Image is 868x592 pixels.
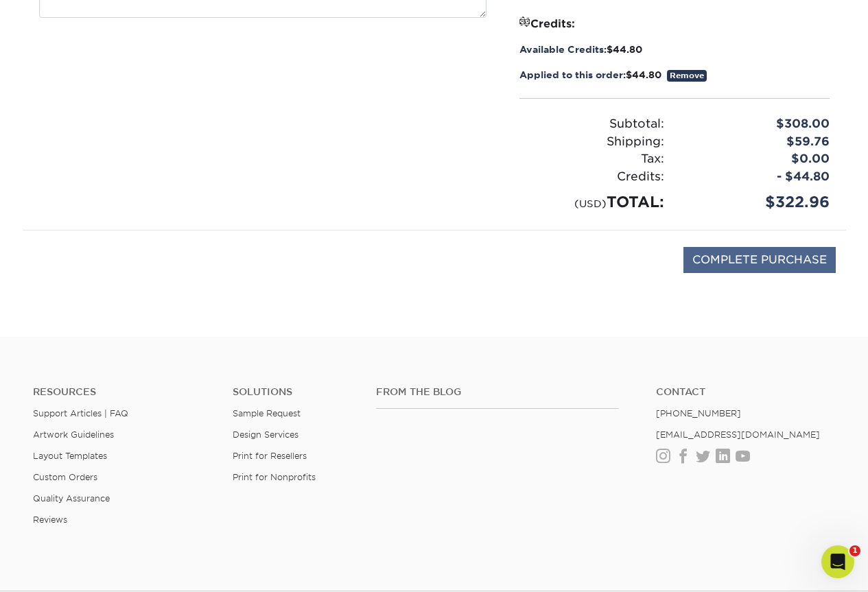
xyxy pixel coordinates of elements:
[233,472,316,482] a: Print for Nonprofits
[509,150,675,168] div: Tax:
[667,70,707,82] a: Remove
[656,429,820,440] a: [EMAIL_ADDRESS][DOMAIN_NAME]
[233,386,355,398] h4: Solutions
[3,550,117,587] iframe: Google Customer Reviews
[519,15,830,32] div: Credits:
[675,191,840,213] div: $322.96
[675,168,840,186] div: - $44.80
[683,247,836,273] input: COMPLETE PURCHASE
[656,386,835,398] a: Contact
[33,493,110,504] a: Quality Assurance
[509,115,675,133] div: Subtotal:
[233,451,307,461] a: Print for Resellers
[675,115,840,133] div: $308.00
[675,150,840,168] div: $0.00
[233,429,298,440] a: Design Services
[33,247,102,287] img: DigiCert Secured Site Seal
[233,408,301,418] a: Sample Request
[849,545,860,556] span: 1
[33,451,107,461] a: Layout Templates
[821,545,854,578] iframe: Intercom live chat
[519,43,830,56] div: $44.80
[656,408,741,418] a: [PHONE_NUMBER]
[376,386,619,398] h4: From the Blog
[33,514,67,525] a: Reviews
[519,68,830,82] div: $
[675,133,840,151] div: $59.76
[33,386,212,398] h4: Resources
[519,44,607,55] span: Available Credits:
[33,472,97,482] a: Custom Orders
[33,429,114,440] a: Artwork Guidelines
[632,69,661,80] span: 44.80
[33,408,128,418] a: Support Articles | FAQ
[574,198,607,209] small: (USD)
[509,168,675,186] div: Credits:
[519,69,626,80] span: Applied to this order:
[509,191,675,213] div: TOTAL:
[509,133,675,151] div: Shipping:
